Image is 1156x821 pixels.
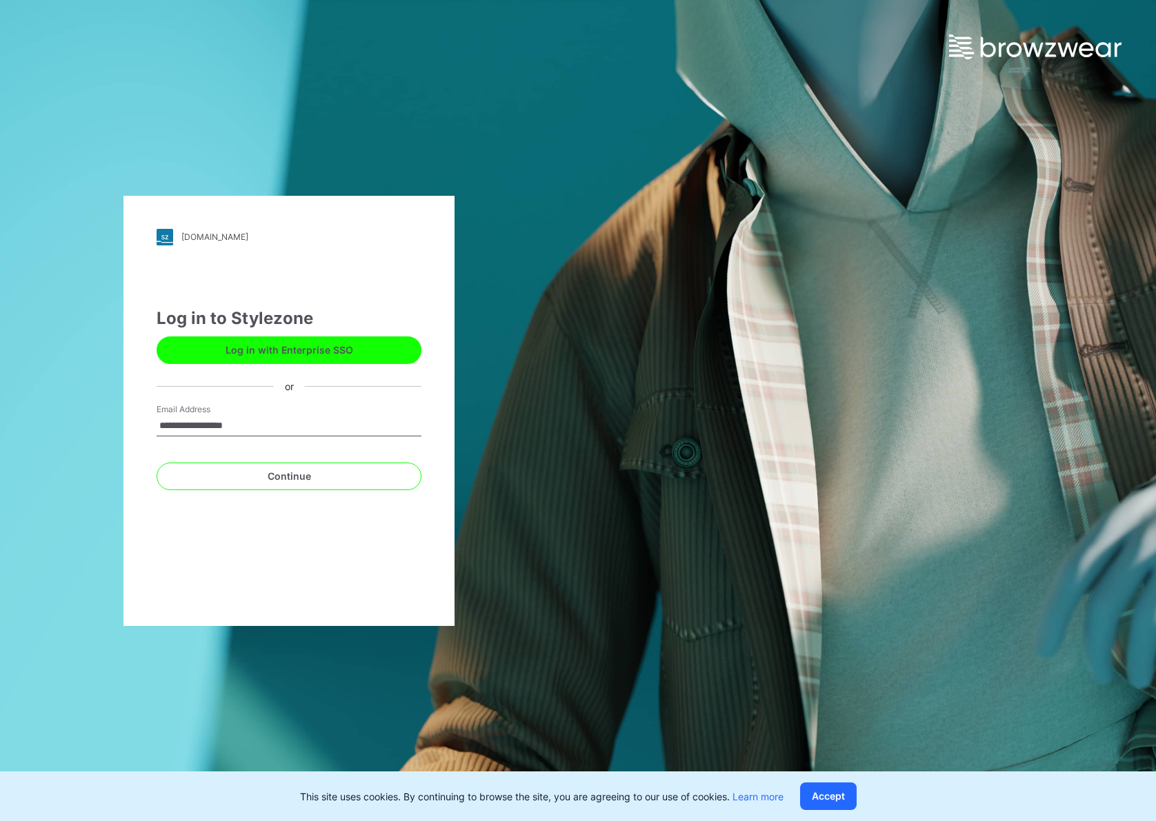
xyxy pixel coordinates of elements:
img: stylezone-logo.562084cfcfab977791bfbf7441f1a819.svg [157,229,173,245]
p: This site uses cookies. By continuing to browse the site, you are agreeing to our use of cookies. [300,789,784,804]
img: browzwear-logo.e42bd6dac1945053ebaf764b6aa21510.svg [949,34,1122,59]
button: Accept [800,782,857,810]
button: Continue [157,463,421,490]
a: Learn more [733,791,784,802]
div: [DOMAIN_NAME] [181,232,248,242]
div: Log in to Stylezone [157,306,421,331]
label: Email Address [157,403,253,416]
a: [DOMAIN_NAME] [157,229,421,245]
div: or [274,379,305,394]
button: Log in with Enterprise SSO [157,336,421,364]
